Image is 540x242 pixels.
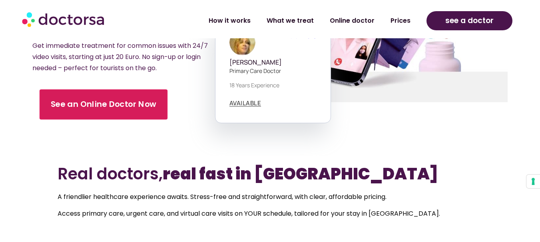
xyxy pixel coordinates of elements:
a: Prices [383,12,418,30]
span: Get immediate treatment for common issues with 24/7 video visits, starting at just 20 Euro. No si... [32,41,208,73]
a: see a doctor [426,11,512,30]
a: AVAILABLE [229,100,261,106]
button: Your consent preferences for tracking technologies [526,175,540,188]
h5: [PERSON_NAME] [229,59,317,66]
span: AVAILABLE [229,100,261,106]
iframe: Customer reviews powered by Trustpilot [32,131,234,156]
span: See an Online Doctor Now [51,98,157,110]
span: A friendlier healthcare experience awaits. Stress-free and straightforward, with clear, affordabl... [58,192,387,201]
b: real fast in [GEOGRAPHIC_DATA] [163,163,438,185]
a: What we treat [259,12,322,30]
a: See an Online Doctor Now [40,89,167,120]
a: Online doctor [322,12,383,30]
nav: Menu [144,12,418,30]
p: 18 years experience [229,81,317,89]
span: see a doctor [445,14,494,27]
p: Primary care doctor [229,67,317,75]
span: Access primary care, urgent care, and virtual care visits on YOUR schedule, tailored for your sta... [58,209,440,218]
a: How it works [201,12,259,30]
h2: Real doctors, [58,164,482,183]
